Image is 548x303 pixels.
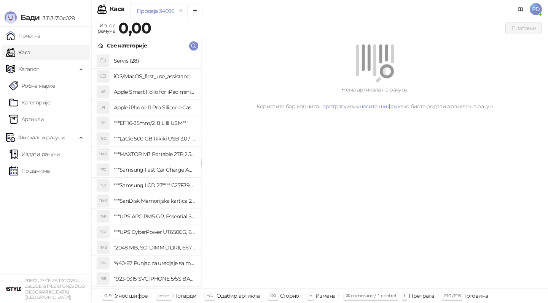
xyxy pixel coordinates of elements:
span: enter [158,293,169,298]
a: По данима [9,163,49,178]
div: "MP [97,148,109,160]
div: "CU [97,226,109,238]
div: grid [92,53,201,288]
span: 0-9 [104,293,111,298]
div: Измена [315,291,335,301]
a: Робне марке [9,78,55,93]
div: "S5 [97,273,109,285]
span: + [309,293,312,298]
div: Износ рачуна [96,21,117,36]
a: Каса [6,45,30,60]
span: ⌘ command / ⌃ control [346,293,396,298]
div: Продаја 34096 [137,7,175,15]
div: AI [97,101,109,114]
h4: Apple Smart Folio for iPad mini (A17 Pro) - Sage [114,86,195,98]
div: Каса [110,6,124,12]
span: ⌫ [270,293,276,298]
h4: """Samsung LCD 27"""" C27F390FHUXEN""" [114,179,195,191]
h4: "2048 MB, SO-DIMM DDRII, 667 MHz, Napajanje 1,8 0,1 V, Latencija CL5" [114,241,195,254]
span: Бади [21,13,40,22]
a: Издати рачуни [9,147,60,162]
div: Све категорије [107,41,147,50]
h4: "440-87 Punjac za uredjaje sa micro USB portom 4/1, Stand." [114,257,195,269]
span: f [404,293,405,298]
a: ArtikliАртикли [9,112,44,127]
div: Потврди [173,291,197,301]
span: 3.11.3-710c028 [40,15,75,22]
div: Сторно [280,291,299,301]
h4: """SanDisk Memorijska kartica 256GB microSDXC sa SD adapterom SDSQXA1-256G-GN6MA - Extreme PLUS, ... [114,195,195,207]
div: "L2 [97,179,109,191]
h4: """LaCie 500 GB Rikiki USB 3.0 / Ultra Compact & Resistant aluminum / USB 3.0 / 2.5""""""" [114,133,195,145]
button: remove [176,8,186,14]
a: унесите шифру [357,103,398,110]
a: Документација [515,3,527,15]
img: 64x64-companyLogo-77b92cf4-9946-4f36-9751-bf7bb5fd2c7d.png [6,281,21,297]
h4: Apple iPhone 11 Pro Silicone Case - Black [114,101,195,114]
div: "AP [97,210,109,223]
a: претрагу [322,103,346,110]
div: Нема артикала на рачуну. Користите бар код читач, или како бисте додали артикле на рачун. [211,85,539,110]
div: Претрага [409,291,434,301]
div: "18 [97,117,109,129]
div: "MS [97,241,109,254]
a: Почетна [6,28,40,43]
span: Каталог [18,62,39,77]
h4: """UPS CyberPower UT650EG, 650VA/360W , line-int., s_uko, desktop""" [114,226,195,238]
div: Одабир артикла [217,291,260,301]
h4: "923-0315 SVC,IPHONE 5/5S BATTERY REMOVAL TRAY Držač za iPhone sa kojim se otvara display [114,273,195,285]
div: "MK [97,195,109,207]
a: Категорије [9,95,51,110]
img: Logo [5,11,17,24]
div: Унос шифре [115,291,148,301]
h4: """Samsung Fast Car Charge Adapter, brzi auto punja_, boja crna""" [114,164,195,176]
span: F10 / F16 [444,293,460,298]
div: AS [97,86,109,98]
small: PREDUZEĆE ZA TRGOVINU I USLUGE ISTYLE STORES DOO [GEOGRAPHIC_DATA] ([GEOGRAPHIC_DATA]) [24,278,85,300]
span: ↑/↓ [207,293,213,298]
h4: Servis (28) [114,55,195,67]
h4: """MAXTOR M3 Portable 2TB 2.5"""" crni eksterni hard disk HX-M201TCB/GM""" [114,148,195,160]
button: Плаћање [505,22,542,34]
strong: 0,00 [118,19,151,37]
span: PD [530,3,542,15]
h4: """UPS APC PM5-GR, Essential Surge Arrest,5 utic_nica""" [114,210,195,223]
div: "5G [97,133,109,145]
h4: iOS/MacOS_first_use_assistance (4) [114,70,195,82]
div: Готовина [464,291,488,301]
div: "FC [97,164,109,176]
h4: """EF 16-35mm/2, 8 L III USM""" [114,117,195,129]
span: Фискални рачуни [18,130,65,145]
div: "PU [97,257,109,269]
button: Add tab [187,3,202,18]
